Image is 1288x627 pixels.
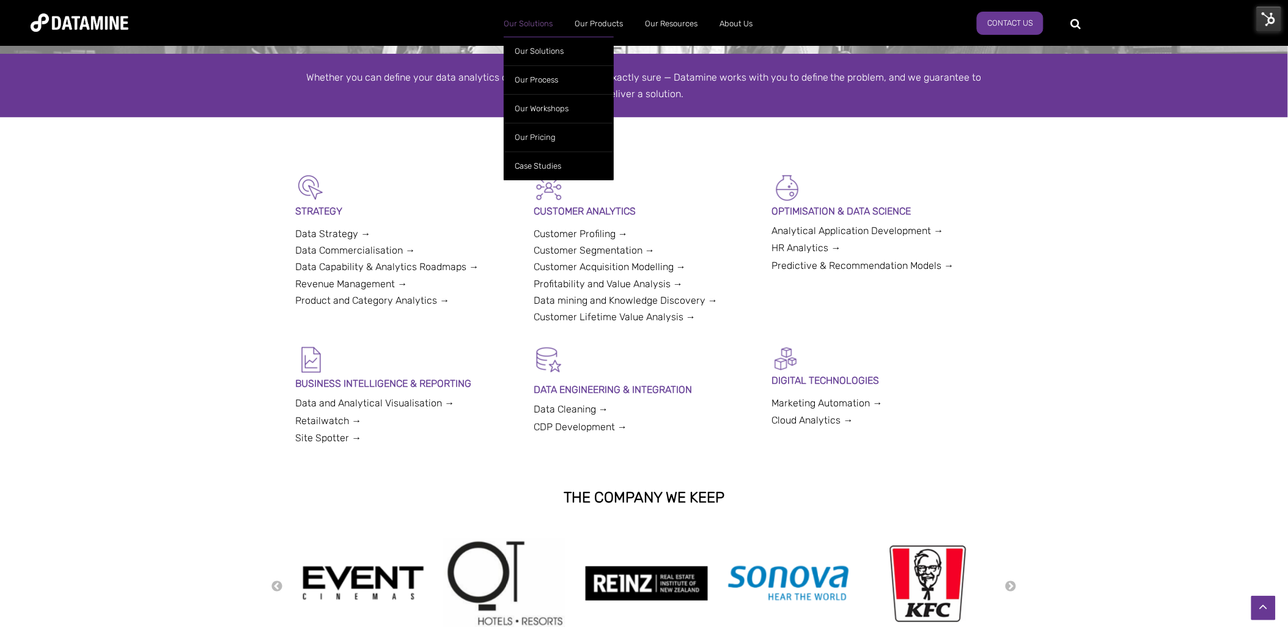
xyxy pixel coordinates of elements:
[772,345,800,372] img: Digital Activation
[772,372,993,389] p: DIGITAL TECHNOLOGIES
[772,242,841,254] a: HR Analytics →
[534,278,683,290] a: Profitability and Value Analysis →
[493,8,564,40] a: Our Solutions
[296,375,517,392] p: BUSINESS INTELLIGENCE & REPORTING
[296,69,993,102] div: Whether you can define your data analytics challenge or you’re not exactly sure — Datamine works ...
[296,415,362,427] a: Retailwatch →
[296,172,326,203] img: Strategy-1
[772,397,883,409] a: Marketing Automation →
[977,12,1043,35] a: Contact us
[534,203,754,219] p: CUSTOMER ANALYTICS
[534,311,696,323] a: Customer Lifetime Value Analysis →
[772,203,993,219] p: OPTIMISATION & DATA SCIENCE
[296,397,455,409] a: Data and Analytical Visualisation →
[271,580,284,593] button: Previous
[564,489,724,506] strong: THE COMPANY WE KEEP
[504,65,614,94] a: Our Process
[534,403,608,415] a: Data Cleaning →
[727,565,850,602] img: Sonova
[708,8,764,40] a: About Us
[1256,6,1282,32] img: HubSpot Tools Menu Toggle
[296,203,517,219] p: STRATEGY
[296,228,371,240] a: Data Strategy →
[534,228,628,240] a: Customer Profiling →
[772,225,944,237] a: Analytical Application Development →
[534,345,564,375] img: Data Hygiene
[772,414,853,426] a: Cloud Analytics →
[296,278,408,290] a: Revenue Management →
[586,566,708,601] img: reinz
[634,8,708,40] a: Our Resources
[534,381,754,398] p: DATA ENGINEERING & INTEGRATION
[534,172,564,203] img: Customer Analytics
[31,13,128,32] img: Datamine
[534,244,655,256] a: Customer Segmentation →
[504,152,614,180] a: Case Studies
[296,295,450,306] a: Product and Category Analytics →
[772,260,954,271] a: Predictive & Recommendation Models →
[296,432,362,444] a: Site Spotter →
[1005,580,1017,593] button: Next
[296,345,326,375] img: BI & Reporting
[889,543,966,625] img: kfc
[504,123,614,152] a: Our Pricing
[296,244,416,256] a: Data Commercialisation →
[302,566,424,601] img: event cinemas
[534,295,718,306] a: Data mining and Knowledge Discovery →
[296,261,479,273] a: Data Capability & Analytics Roadmaps →
[772,172,803,203] img: Optimisation & Data Science
[534,421,627,433] a: CDP Development →
[534,261,686,273] a: Customer Acquisition Modelling →
[504,94,614,123] a: Our Workshops
[504,37,614,65] a: Our Solutions
[564,8,634,40] a: Our Products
